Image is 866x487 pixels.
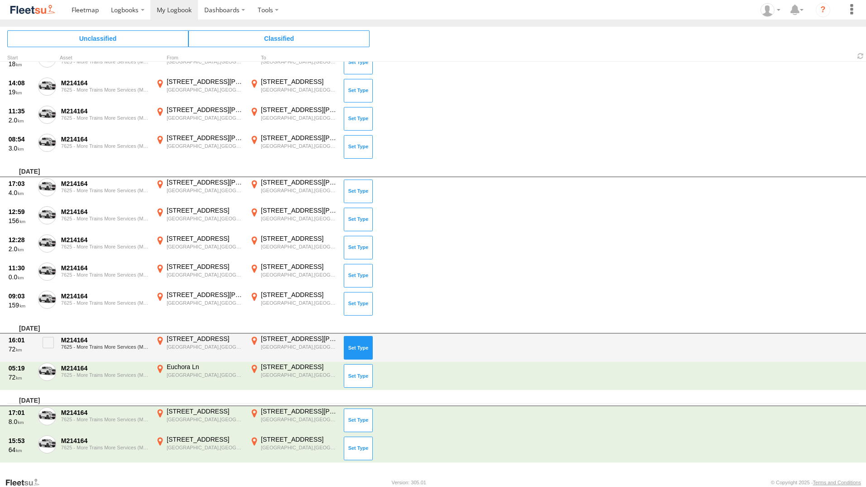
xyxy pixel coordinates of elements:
div: [STREET_ADDRESS] [167,335,243,343]
div: Euchora Ln [167,363,243,371]
div: M214164 [61,336,149,344]
button: Click to Set [344,437,373,460]
label: Click to View Event Location [248,78,339,104]
div: [STREET_ADDRESS] [261,435,337,443]
label: Click to View Event Location [248,49,339,76]
div: 7625 - More Trains More Services (MTMS) [61,143,149,149]
label: Click to View Event Location [248,407,339,433]
button: Click to Set [344,135,373,159]
div: [STREET_ADDRESS] [261,234,337,243]
div: 16:01 [9,336,33,344]
label: Click to View Event Location [248,363,339,389]
div: 7625 - More Trains More Services (MTMS) [61,300,149,306]
div: [GEOGRAPHIC_DATA],[GEOGRAPHIC_DATA] [261,272,337,278]
div: [GEOGRAPHIC_DATA],[GEOGRAPHIC_DATA] [167,87,243,93]
div: [STREET_ADDRESS] [261,78,337,86]
div: [GEOGRAPHIC_DATA],[GEOGRAPHIC_DATA] [167,215,243,222]
div: 7625 - More Trains More Services (MTMS) [61,188,149,193]
div: 72 [9,373,33,381]
img: fleetsu-logo-horizontal.svg [9,4,56,16]
div: [STREET_ADDRESS][PERSON_NAME] [261,106,337,114]
label: Click to View Event Location [154,407,245,433]
div: [GEOGRAPHIC_DATA],[GEOGRAPHIC_DATA] [261,215,337,222]
div: [GEOGRAPHIC_DATA],[GEOGRAPHIC_DATA] [261,115,337,121]
i: ? [816,3,830,17]
label: Click to View Event Location [248,435,339,462]
button: Click to Set [344,107,373,131]
div: M214164 [61,264,149,272]
button: Click to Set [344,409,373,432]
div: 12:28 [9,236,33,244]
div: [GEOGRAPHIC_DATA],[GEOGRAPHIC_DATA] [261,344,337,350]
label: Click to View Event Location [248,178,339,205]
div: [GEOGRAPHIC_DATA],[GEOGRAPHIC_DATA] [167,272,243,278]
div: M214164 [61,292,149,300]
div: [GEOGRAPHIC_DATA],[GEOGRAPHIC_DATA] [261,58,337,65]
div: [STREET_ADDRESS][PERSON_NAME] [261,178,337,186]
div: [STREET_ADDRESS] [261,263,337,271]
div: 7625 - More Trains More Services (MTMS) [61,344,149,350]
div: [STREET_ADDRESS][PERSON_NAME] [167,178,243,186]
div: [GEOGRAPHIC_DATA],[GEOGRAPHIC_DATA] [167,58,243,65]
div: [GEOGRAPHIC_DATA],[GEOGRAPHIC_DATA] [261,372,337,378]
div: 7625 - More Trains More Services (MTMS) [61,372,149,378]
div: [GEOGRAPHIC_DATA],[GEOGRAPHIC_DATA] [167,372,243,378]
button: Click to Set [344,292,373,316]
div: 08:54 [9,135,33,143]
button: Click to Set [344,264,373,287]
div: 7625 - More Trains More Services (MTMS) [61,244,149,249]
label: Click to View Event Location [154,335,245,361]
div: M214164 [61,79,149,87]
div: 09:03 [9,292,33,300]
div: [STREET_ADDRESS] [167,263,243,271]
label: Click to View Event Location [154,291,245,317]
button: Click to Set [344,236,373,259]
div: 19 [9,88,33,96]
div: [GEOGRAPHIC_DATA],[GEOGRAPHIC_DATA] [167,344,243,350]
div: Asset [60,56,150,60]
label: Click to View Event Location [248,263,339,289]
div: M214164 [61,208,149,216]
a: Terms and Conditions [813,480,861,485]
div: From [154,56,245,60]
a: Visit our Website [5,478,47,487]
div: 156 [9,217,33,225]
div: 64 [9,446,33,454]
div: [GEOGRAPHIC_DATA],[GEOGRAPHIC_DATA] [261,416,337,423]
div: [GEOGRAPHIC_DATA],[GEOGRAPHIC_DATA] [167,187,243,194]
div: [GEOGRAPHIC_DATA],[GEOGRAPHIC_DATA] [261,87,337,93]
div: M214164 [61,135,149,143]
label: Click to View Event Location [154,435,245,462]
label: Click to View Event Location [154,206,245,233]
label: Click to View Event Location [154,363,245,389]
div: 11:35 [9,107,33,115]
div: [STREET_ADDRESS] [167,435,243,443]
div: M214164 [61,236,149,244]
div: To [248,56,339,60]
div: [GEOGRAPHIC_DATA],[GEOGRAPHIC_DATA] [167,143,243,149]
div: 17:01 [9,409,33,417]
div: [GEOGRAPHIC_DATA],[GEOGRAPHIC_DATA] [261,444,337,451]
label: Click to View Event Location [154,263,245,289]
div: [STREET_ADDRESS][PERSON_NAME] [261,407,337,415]
div: M214164 [61,409,149,417]
div: M214164 [61,364,149,372]
div: [STREET_ADDRESS][PERSON_NAME] [261,335,337,343]
div: 14:08 [9,79,33,87]
div: Click to Sort [7,56,34,60]
div: 7625 - More Trains More Services (MTMS) [61,272,149,278]
div: 7625 - More Trains More Services (MTMS) [61,87,149,93]
div: 7625 - More Trains More Services (MTMS) [61,115,149,121]
span: Click to view Unclassified Trips [7,30,188,47]
div: 0.0 [9,273,33,281]
div: 12:59 [9,208,33,216]
span: Click to view Classified Trips [188,30,370,47]
div: [STREET_ADDRESS] [261,363,337,371]
div: 4.0 [9,189,33,197]
div: [GEOGRAPHIC_DATA],[GEOGRAPHIC_DATA] [261,300,337,306]
div: 7625 - More Trains More Services (MTMS) [61,445,149,450]
div: 2.0 [9,116,33,124]
span: Refresh [855,52,866,60]
div: 7625 - More Trains More Services (MTMS) [61,59,149,64]
div: [GEOGRAPHIC_DATA],[GEOGRAPHIC_DATA] [167,444,243,451]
